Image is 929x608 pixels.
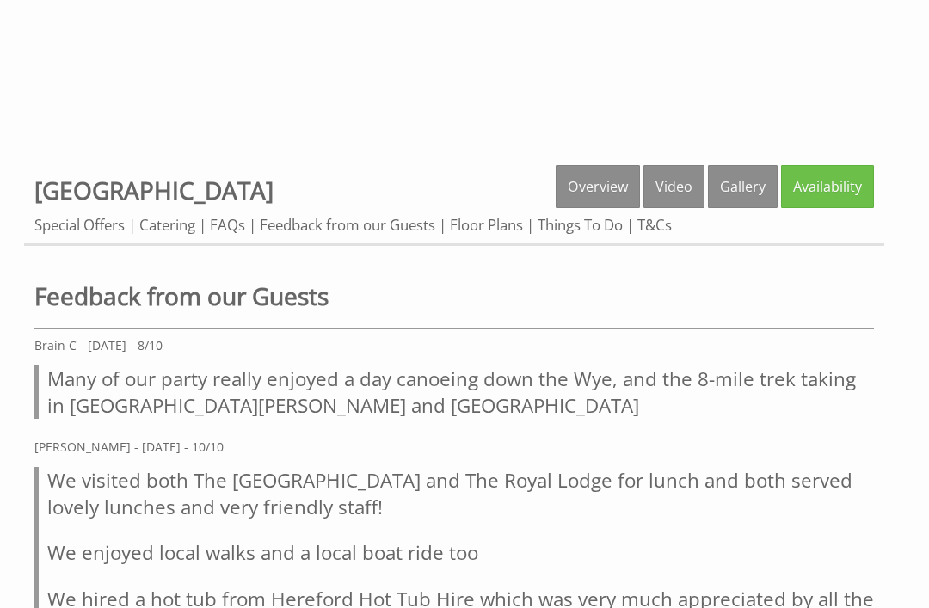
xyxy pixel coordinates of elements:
[708,166,778,209] a: Gallery
[34,216,125,236] a: Special Offers
[637,216,672,236] a: T&Cs
[47,366,874,420] p: Many of our party really enjoyed a day canoeing down the Wye, and the 8-mile trek taking in [GEOG...
[450,216,523,236] a: Floor Plans
[260,216,435,236] a: Feedback from our Guests
[556,166,640,209] a: Overview
[210,216,245,236] a: FAQs
[34,439,874,456] p: [PERSON_NAME] - [DATE] - 10/10
[643,166,704,209] a: Video
[47,468,874,521] p: We visited both The [GEOGRAPHIC_DATA] and The Royal Lodge for lunch and both served lovely lunche...
[10,26,919,155] iframe: Customer reviews powered by Trustpilot
[34,338,874,354] p: Brain C - [DATE] - 8/10
[538,216,623,236] a: Things To Do
[34,280,874,313] a: Feedback from our Guests
[34,175,274,207] a: [GEOGRAPHIC_DATA]
[781,166,874,209] a: Availability
[47,540,874,567] p: We enjoyed local walks and a local boat ride too
[139,216,195,236] a: Catering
